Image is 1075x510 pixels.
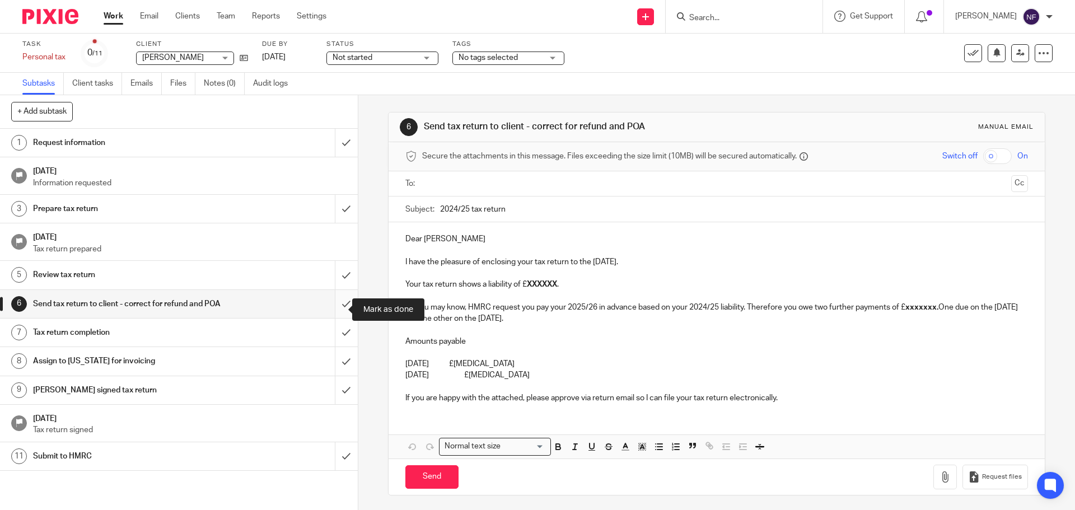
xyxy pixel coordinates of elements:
p: Amounts payable [405,336,1027,347]
h1: Assign to [US_STATE] for invoicing [33,353,227,369]
h1: [DATE] [33,229,347,243]
a: Emails [130,73,162,95]
div: 11 [11,448,27,464]
input: Search [688,13,789,24]
a: Audit logs [253,73,296,95]
h1: [PERSON_NAME] signed tax return [33,382,227,399]
span: Normal text size [442,441,503,452]
h1: Send tax return to client - correct for refund and POA [33,296,227,312]
strong: xxxxxxx. [905,303,938,311]
p: Tax return signed [33,424,347,436]
label: Tags [452,40,564,49]
p: If you are happy with the attached, please approve via return email so I can file your tax return... [405,392,1027,404]
a: Client tasks [72,73,122,95]
strong: XXXXXX [527,280,557,288]
span: Request files [982,472,1022,481]
button: Cc [1011,175,1028,192]
span: No tags selected [459,54,518,62]
p: [PERSON_NAME] [955,11,1017,22]
label: Status [326,40,438,49]
a: Files [170,73,195,95]
a: Settings [297,11,326,22]
p: As you may know, HMRC request you pay your 2025/26 in advance based on your 2024/25 liability. Th... [405,302,1027,325]
span: Switch off [942,151,978,162]
label: Task [22,40,67,49]
span: On [1017,151,1028,162]
div: 6 [400,118,418,136]
h1: [DATE] [33,163,347,177]
h1: Request information [33,134,227,151]
div: 5 [11,267,27,283]
input: Search for option [504,441,544,452]
a: Notes (0) [204,73,245,95]
label: Due by [262,40,312,49]
div: 8 [11,353,27,369]
a: Team [217,11,235,22]
h1: Review tax return [33,266,227,283]
span: [DATE] [262,53,286,61]
a: Email [140,11,158,22]
button: + Add subtask [11,102,73,121]
h1: Prepare tax return [33,200,227,217]
div: 0 [87,46,102,59]
span: Not started [333,54,372,62]
a: Clients [175,11,200,22]
p: Information requested [33,177,347,189]
h1: Tax return completion [33,324,227,341]
div: 9 [11,382,27,398]
div: Manual email [978,123,1034,132]
a: Subtasks [22,73,64,95]
p: [DATE] £[MEDICAL_DATA] [405,369,1027,381]
small: /11 [92,50,102,57]
div: 6 [11,296,27,312]
label: Client [136,40,248,49]
label: Subject: [405,204,434,215]
div: Search for option [439,438,551,455]
p: [DATE] £[MEDICAL_DATA] [405,358,1027,369]
div: 3 [11,201,27,217]
div: 1 [11,135,27,151]
h1: Send tax return to client - correct for refund and POA [424,121,741,133]
span: [PERSON_NAME] [142,54,204,62]
h1: [DATE] [33,410,347,424]
div: 7 [11,325,27,340]
img: Pixie [22,9,78,24]
label: To: [405,178,418,189]
p: Tax return prepared [33,244,347,255]
a: Work [104,11,123,22]
img: svg%3E [1022,8,1040,26]
span: Get Support [850,12,893,20]
button: Request files [962,465,1027,490]
p: Your tax return shows a liability of £ . [405,279,1027,290]
p: I have the pleasure of enclosing your tax return to the [DATE]. [405,256,1027,268]
span: Secure the attachments in this message. Files exceeding the size limit (10MB) will be secured aut... [422,151,797,162]
a: Reports [252,11,280,22]
h1: Submit to HMRC [33,448,227,465]
div: Personal tax [22,52,67,63]
p: Dear [PERSON_NAME] [405,233,1027,245]
input: Send [405,465,459,489]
